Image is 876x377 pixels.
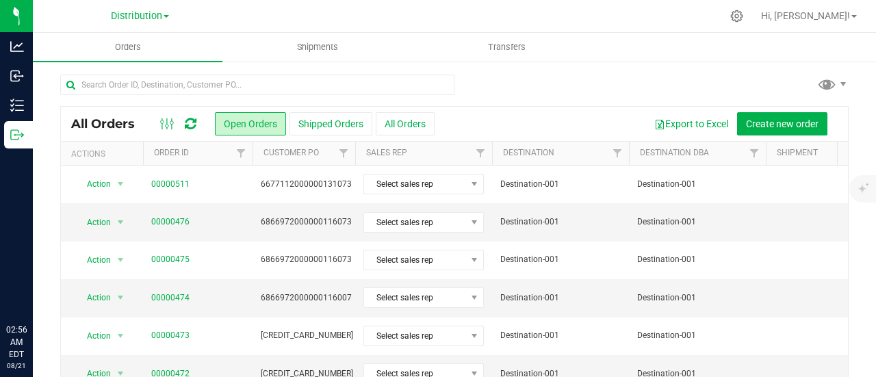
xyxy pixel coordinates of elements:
[606,142,629,165] a: Filter
[637,329,758,342] span: Destination-001
[746,118,819,129] span: Create new order
[777,148,818,157] a: Shipment
[10,69,24,83] inline-svg: Inbound
[364,288,466,307] span: Select sales rep
[376,112,435,135] button: All Orders
[71,116,149,131] span: All Orders
[333,142,355,165] a: Filter
[469,142,492,165] a: Filter
[261,178,352,191] span: 6677112000000131073
[222,33,412,62] a: Shipments
[289,112,372,135] button: Shipped Orders
[112,326,129,346] span: select
[761,10,850,21] span: Hi, [PERSON_NAME]!
[261,291,352,304] span: 6866972000000116007
[364,250,466,270] span: Select sales rep
[500,329,621,342] span: Destination-001
[75,174,112,194] span: Action
[71,149,138,159] div: Actions
[112,174,129,194] span: select
[6,324,27,361] p: 02:56 AM EDT
[154,148,189,157] a: Order ID
[640,148,709,157] a: Destination DBA
[364,213,466,232] span: Select sales rep
[75,250,112,270] span: Action
[637,178,758,191] span: Destination-001
[111,10,162,22] span: Distribution
[637,291,758,304] span: Destination-001
[261,253,352,266] span: 6866972000000116073
[10,128,24,142] inline-svg: Outbound
[261,329,353,342] span: [CREDIT_CARD_NUMBER]
[500,216,621,229] span: Destination-001
[112,250,129,270] span: select
[230,142,253,165] a: Filter
[366,148,407,157] a: Sales Rep
[412,33,602,62] a: Transfers
[503,148,554,157] a: Destination
[151,178,190,191] a: 00000511
[151,291,190,304] a: 00000474
[75,288,112,307] span: Action
[33,33,222,62] a: Orders
[151,216,190,229] a: 00000476
[112,288,129,307] span: select
[263,148,319,157] a: Customer PO
[151,253,190,266] a: 00000475
[60,75,454,95] input: Search Order ID, Destination, Customer PO...
[215,112,286,135] button: Open Orders
[728,10,745,23] div: Manage settings
[364,326,466,346] span: Select sales rep
[637,253,758,266] span: Destination-001
[75,326,112,346] span: Action
[500,291,621,304] span: Destination-001
[96,41,159,53] span: Orders
[6,361,27,371] p: 08/21
[14,268,55,309] iframe: Resource center
[10,40,24,53] inline-svg: Analytics
[637,216,758,229] span: Destination-001
[743,142,766,165] a: Filter
[500,178,621,191] span: Destination-001
[737,112,827,135] button: Create new order
[10,99,24,112] inline-svg: Inventory
[500,253,621,266] span: Destination-001
[279,41,357,53] span: Shipments
[75,213,112,232] span: Action
[112,213,129,232] span: select
[261,216,352,229] span: 6866972000000116073
[364,174,466,194] span: Select sales rep
[645,112,737,135] button: Export to Excel
[151,329,190,342] a: 00000473
[469,41,544,53] span: Transfers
